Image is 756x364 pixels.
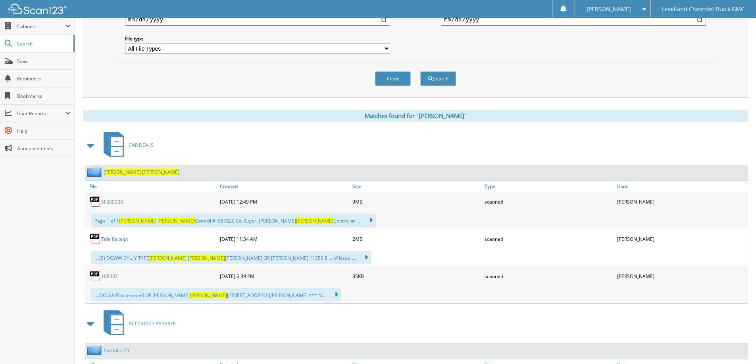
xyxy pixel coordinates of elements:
[125,13,390,26] input: start
[615,231,748,247] div: [PERSON_NAME]
[218,268,350,284] div: [DATE] 6:39 PM
[350,231,483,247] div: 2MB
[190,292,227,299] span: [PERSON_NAME]
[17,145,71,152] span: Announcements
[91,213,376,227] div: Page | of 1 Control #: 057820 Co-Buyer: [PERSON_NAME] Control #: ...
[17,58,71,65] span: Scan
[17,23,65,30] span: Cabinets
[716,326,756,364] iframe: Chat Widget
[129,320,176,327] span: ACCOUNTS PAYABLE
[188,255,225,261] span: [PERSON_NAME]
[101,273,118,280] a: 108337
[483,231,615,247] div: scanned
[8,4,67,14] img: scan123-logo-white.svg
[350,181,483,192] a: Size
[615,194,748,210] div: [PERSON_NAME]
[125,35,390,42] label: File type
[89,233,101,245] img: PDF.png
[441,13,706,26] input: end
[218,231,350,247] div: [DATE] 11:34 AM
[101,236,128,242] a: Title Receipt
[483,268,615,284] div: scanned
[91,251,371,264] div: ... (S) DGWW CYL. Y TYPE [PERSON_NAME] OR [PERSON_NAME] 11350 8 ... of Issuo ...
[17,40,69,47] span: Search
[87,167,104,177] img: folder2.png
[99,130,154,161] a: CAR DEALS
[119,217,156,224] span: [PERSON_NAME]
[85,181,218,192] a: File
[89,270,101,282] img: PDF.png
[17,75,71,82] span: Reminders
[587,7,631,11] span: [PERSON_NAME]
[104,347,129,354] a: Portfolio 25
[615,268,748,284] div: [PERSON_NAME]
[149,255,187,261] span: [PERSON_NAME]
[420,71,456,86] button: Search
[662,7,744,11] span: Levelland Chevrolet Buick GMC
[17,128,71,134] span: Help
[218,181,350,192] a: Created
[218,194,350,210] div: [DATE] 12:49 PM
[615,181,748,192] a: User
[83,110,748,122] div: Matches found for "[PERSON_NAME]"
[101,198,123,205] a: SF339003
[483,194,615,210] div: scanned
[104,169,141,175] span: [PERSON_NAME]
[375,71,411,86] button: Clear
[17,110,65,117] span: User Reports
[350,194,483,210] div: 9MB
[104,169,179,175] a: [PERSON_NAME] [PERSON_NAME]
[91,288,341,301] div: ... DOLLARS tote oroeR OF [PERSON_NAME] [STREET_ADDRESS][PERSON_NAME] *** N...
[142,169,179,175] span: [PERSON_NAME]
[483,181,615,192] a: Type
[89,196,101,208] img: PDF.png
[129,142,154,149] span: CAR DEALS
[99,308,176,339] a: ACCOUNTS PAYABLE
[17,93,71,99] span: Bookmarks
[350,268,483,284] div: 85KB
[158,217,195,224] span: [PERSON_NAME]
[87,345,104,355] img: folder2.png
[296,217,333,224] span: [PERSON_NAME]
